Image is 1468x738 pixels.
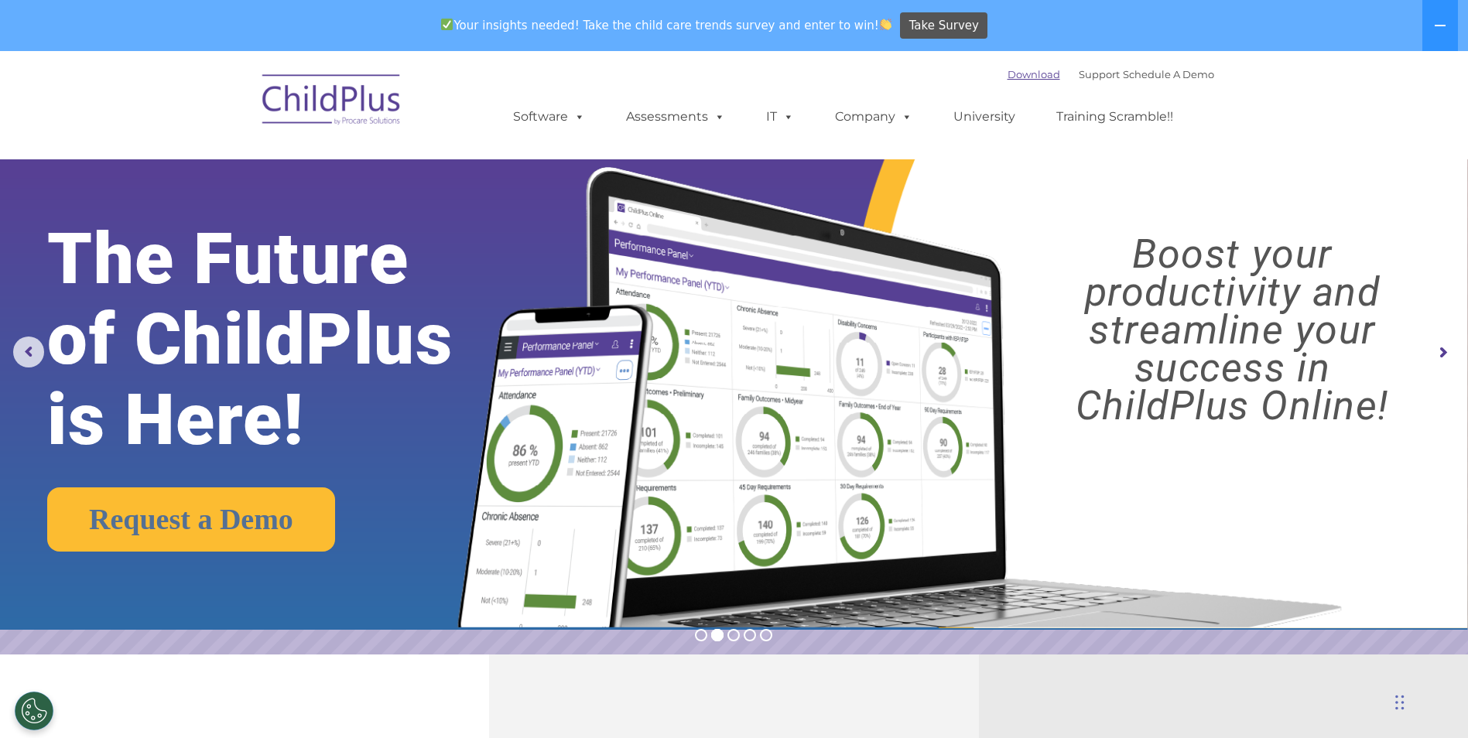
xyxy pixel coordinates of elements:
[47,487,335,552] a: Request a Demo
[611,101,741,132] a: Assessments
[435,10,898,40] span: Your insights needed! Take the child care trends survey and enter to win!
[820,101,928,132] a: Company
[1015,235,1450,425] rs-layer: Boost your productivity and streamline your success in ChildPlus Online!
[215,102,262,114] span: Last name
[1008,68,1060,80] a: Download
[909,12,979,39] span: Take Survey
[1391,664,1468,738] iframe: Chat Widget
[938,101,1031,132] a: University
[1123,68,1214,80] a: Schedule A Demo
[880,19,891,30] img: 👏
[47,219,516,460] rs-layer: The Future of ChildPlus is Here!
[498,101,601,132] a: Software
[441,19,453,30] img: ✅
[1395,679,1405,726] div: Drag
[1008,68,1214,80] font: |
[255,63,409,141] img: ChildPlus by Procare Solutions
[215,166,281,177] span: Phone number
[1079,68,1120,80] a: Support
[900,12,987,39] a: Take Survey
[15,692,53,730] button: Cookies Settings
[1041,101,1189,132] a: Training Scramble!!
[751,101,809,132] a: IT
